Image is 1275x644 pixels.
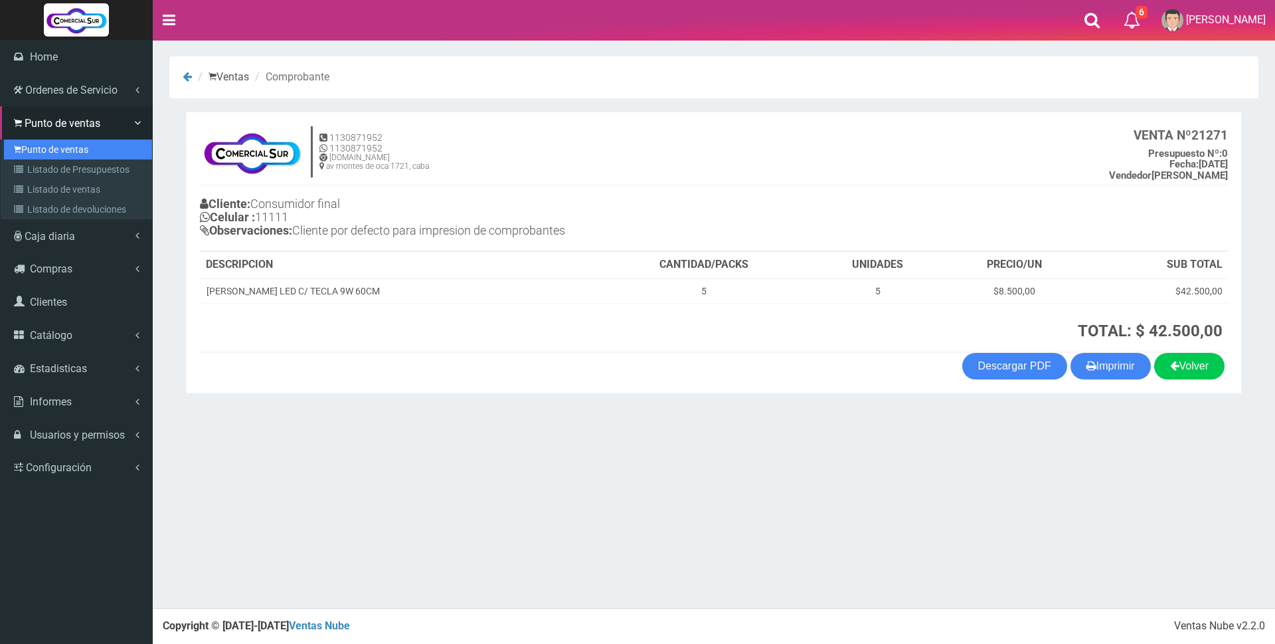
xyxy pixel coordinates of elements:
[201,252,597,278] th: DESCRIPCION
[1174,619,1265,634] div: Ventas Nube v2.2.0
[201,278,597,304] td: [PERSON_NAME] LED C/ TECLA 9W 60CM
[1148,148,1222,160] strong: Presupuesto Nº:
[30,296,67,308] span: Clientes
[30,395,72,408] span: Informes
[1186,13,1266,26] span: [PERSON_NAME]
[1148,148,1228,160] b: 0
[597,278,811,304] td: 5
[597,252,811,278] th: CANTIDAD/PACKS
[4,160,152,179] a: Listado de Presupuestos
[25,84,118,96] span: Ordenes de Servicio
[1161,9,1183,31] img: User Image
[4,199,152,219] a: Listado de devoluciones
[1109,169,1228,181] b: [PERSON_NAME]
[252,70,329,85] li: Comprobante
[200,194,714,243] h4: Consumidor final 11111 Cliente por defecto para impresion de comprobantes
[30,329,72,342] span: Catálogo
[1085,252,1228,278] th: SUB TOTAL
[1085,278,1228,304] td: $42.500,00
[30,429,125,441] span: Usuarios y permisos
[200,210,255,224] b: Celular :
[163,619,350,632] strong: Copyright © [DATE]-[DATE]
[319,133,429,154] h5: 1130871952 1130871952
[25,230,75,243] span: Caja diaria
[30,51,58,63] span: Home
[1169,158,1199,170] strong: Fecha:
[1169,158,1228,170] b: [DATE]
[944,252,1085,278] th: PRECIO/UN
[200,126,304,179] img: f695dc5f3a855ddc19300c990e0c55a2.jpg
[1154,353,1225,379] a: Volver
[811,252,944,278] th: UNIDADES
[1134,128,1191,143] strong: VENTA Nº
[30,362,87,375] span: Estadisticas
[1109,169,1151,181] strong: Vendedor
[319,154,429,171] h6: [DOMAIN_NAME] av montes de oca 1721, caba
[44,3,109,37] img: Logo grande
[1078,322,1223,340] strong: TOTAL: $ 42.500,00
[289,619,350,632] a: Ventas Nube
[811,278,944,304] td: 5
[25,117,100,130] span: Punto de ventas
[200,223,292,237] b: Observaciones:
[4,140,152,160] a: Punto de ventas
[30,263,72,275] span: Compras
[195,70,249,85] li: Ventas
[944,278,1085,304] td: $8.500,00
[962,353,1067,379] a: Descargar PDF
[200,197,250,211] b: Cliente:
[26,461,92,474] span: Configuración
[1070,353,1151,379] button: Imprimir
[1136,6,1147,19] span: 6
[4,179,152,199] a: Listado de ventas
[1134,128,1228,143] b: 21271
